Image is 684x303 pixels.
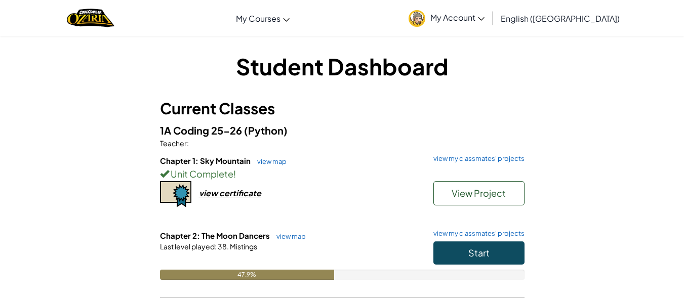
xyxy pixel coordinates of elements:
span: My Account [430,12,485,23]
img: certificate-icon.png [160,181,191,207]
a: view map [271,232,306,240]
a: view map [252,157,287,165]
img: avatar [409,10,425,27]
div: view certificate [199,188,261,198]
span: : [215,242,217,251]
span: 38. [217,242,229,251]
span: Chapter 1: Sky Mountain [160,156,252,165]
span: Teacher [160,139,187,148]
span: Unit Complete [169,168,233,180]
span: English ([GEOGRAPHIC_DATA]) [501,13,620,24]
span: (Python) [244,124,288,137]
h1: Student Dashboard [160,51,525,82]
span: Chapter 2: The Moon Dancers [160,231,271,240]
a: My Courses [231,5,295,32]
a: My Account [404,2,490,34]
span: : [187,139,189,148]
a: Ozaria by CodeCombat logo [67,8,114,28]
span: Mistings [229,242,257,251]
span: View Project [452,187,506,199]
a: view certificate [160,188,261,198]
span: Last level played [160,242,215,251]
a: view my classmates' projects [428,155,525,162]
span: ! [233,168,236,180]
span: 1A Coding 25-26 [160,124,244,137]
img: Home [67,8,114,28]
span: My Courses [236,13,280,24]
button: View Project [433,181,525,205]
a: view my classmates' projects [428,230,525,237]
span: Start [468,247,490,258]
h3: Current Classes [160,97,525,120]
a: English ([GEOGRAPHIC_DATA]) [496,5,625,32]
div: 47.9% [160,270,335,280]
button: Start [433,241,525,265]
